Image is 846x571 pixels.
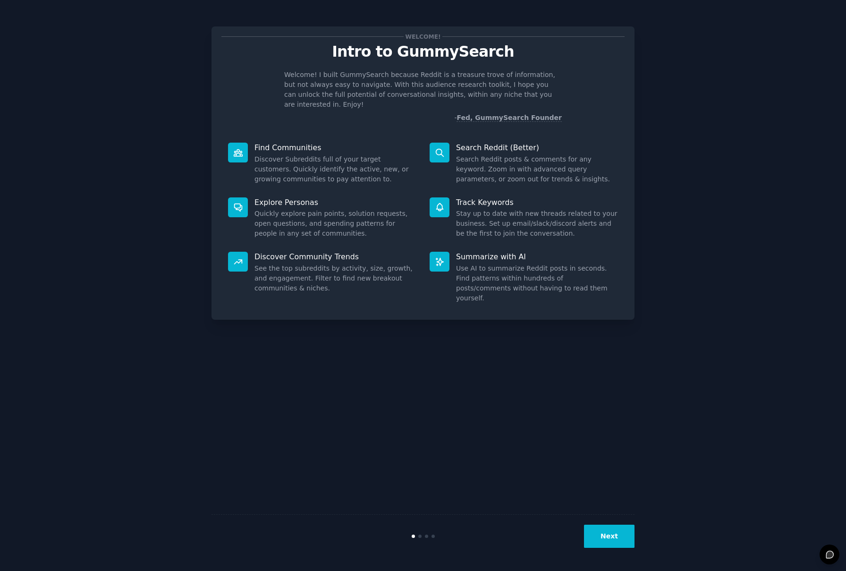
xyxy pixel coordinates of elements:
dd: Use AI to summarize Reddit posts in seconds. Find patterns within hundreds of posts/comments with... [456,264,618,303]
p: Intro to GummySearch [221,43,625,60]
p: Welcome! I built GummySearch because Reddit is a treasure trove of information, but not always ea... [284,70,562,110]
p: Summarize with AI [456,252,618,262]
a: Fed, GummySearch Founder [457,114,562,122]
dd: See the top subreddits by activity, size, growth, and engagement. Filter to find new breakout com... [254,264,416,293]
p: Find Communities [254,143,416,153]
p: Search Reddit (Better) [456,143,618,153]
dd: Stay up to date with new threads related to your business. Set up email/slack/discord alerts and ... [456,209,618,239]
div: - [454,113,562,123]
dd: Discover Subreddits full of your target customers. Quickly identify the active, new, or growing c... [254,154,416,184]
dd: Quickly explore pain points, solution requests, open questions, and spending patterns for people ... [254,209,416,239]
p: Track Keywords [456,197,618,207]
button: Next [584,525,634,548]
dd: Search Reddit posts & comments for any keyword. Zoom in with advanced query parameters, or zoom o... [456,154,618,184]
span: Welcome! [404,32,442,42]
p: Discover Community Trends [254,252,416,262]
p: Explore Personas [254,197,416,207]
